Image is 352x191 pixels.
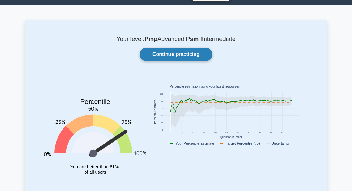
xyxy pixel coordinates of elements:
b: Pmp [144,35,157,42]
text: 80 [161,100,163,102]
text: 60 [161,107,163,109]
text: 20 [161,122,163,124]
text: 30 [203,131,205,134]
text: 40 [214,131,217,134]
text: 20 [192,131,194,134]
tspan: You are better than 81% [70,164,119,169]
text: Percentile [80,98,110,106]
text: 10 [181,131,183,134]
text: 80 [259,131,261,134]
text: 50 [225,131,228,134]
b: Psm I [186,35,202,42]
text: 0 [162,129,163,131]
text: 90 [270,131,272,134]
text: 100 [281,131,284,134]
text: Question number [220,136,242,139]
text: Percentile estimation using your latest responses [170,85,240,89]
text: 60 [237,131,239,134]
p: Your level: Advanced, Intermediate [40,35,312,43]
text: 0 [170,131,171,134]
text: Percentile estimate [153,99,157,124]
text: 70 [248,131,250,134]
text: 40 [161,114,163,117]
a: Continue practicing [140,48,212,61]
text: 100 [160,93,163,95]
tspan: of all users [84,170,106,175]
